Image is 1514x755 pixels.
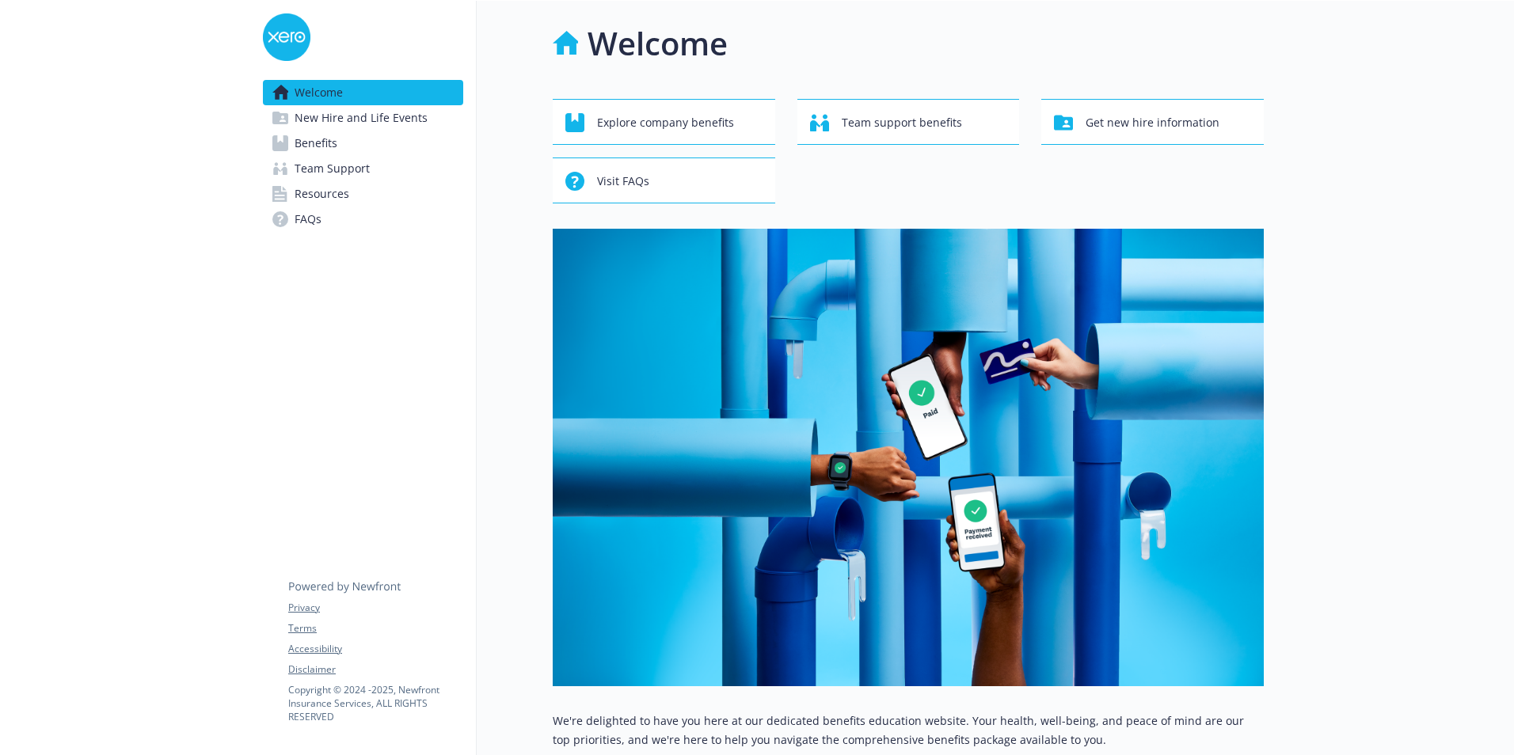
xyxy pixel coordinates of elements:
[295,181,349,207] span: Resources
[553,99,775,145] button: Explore company benefits
[1086,108,1219,138] span: Get new hire information
[263,181,463,207] a: Resources
[295,131,337,156] span: Benefits
[288,642,462,656] a: Accessibility
[553,711,1264,749] p: We're delighted to have you here at our dedicated benefits education website. Your health, well-b...
[263,156,463,181] a: Team Support
[797,99,1020,145] button: Team support benefits
[597,108,734,138] span: Explore company benefits
[295,105,428,131] span: New Hire and Life Events
[588,20,728,67] h1: Welcome
[597,166,649,196] span: Visit FAQs
[295,156,370,181] span: Team Support
[295,80,343,105] span: Welcome
[288,601,462,615] a: Privacy
[288,662,462,677] a: Disclaimer
[263,131,463,156] a: Benefits
[553,157,775,203] button: Visit FAQs
[288,621,462,635] a: Terms
[263,207,463,232] a: FAQs
[288,683,462,723] p: Copyright © 2024 - 2025 , Newfront Insurance Services, ALL RIGHTS RESERVED
[1041,99,1264,145] button: Get new hire information
[842,108,962,138] span: Team support benefits
[295,207,321,232] span: FAQs
[263,80,463,105] a: Welcome
[263,105,463,131] a: New Hire and Life Events
[553,229,1264,686] img: overview page banner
